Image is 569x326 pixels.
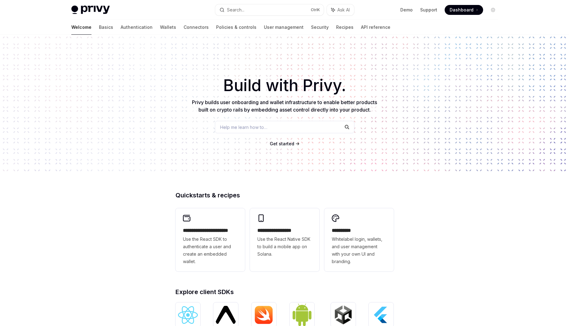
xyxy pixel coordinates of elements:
span: Ask AI [337,7,350,13]
a: Dashboard [445,5,483,15]
a: Authentication [121,20,153,35]
a: **** *****Whitelabel login, wallets, and user management with your own UI and branding. [324,208,394,271]
a: Demo [400,7,413,13]
img: Unity [333,305,353,325]
button: Ask AI [327,4,354,15]
span: Dashboard [450,7,473,13]
a: Security [311,20,329,35]
a: API reference [361,20,390,35]
a: Wallets [160,20,176,35]
span: Get started [270,141,294,146]
span: Help me learn how to… [220,124,267,130]
button: Toggle dark mode [488,5,498,15]
div: Search... [227,6,244,14]
button: Search...CtrlK [215,4,324,15]
span: Use the React Native SDK to build a mobile app on Solana. [257,236,312,258]
span: Use the React SDK to authenticate a user and create an embedded wallet. [183,236,238,265]
a: Support [420,7,437,13]
a: Connectors [184,20,209,35]
span: Quickstarts & recipes [176,192,240,198]
span: Build with Privy. [223,80,346,91]
img: React Native [216,306,236,324]
a: Policies & controls [216,20,256,35]
span: Privy builds user onboarding and wallet infrastructure to enable better products built on crypto ... [192,99,377,113]
img: React [178,306,198,324]
a: Welcome [71,20,91,35]
a: Basics [99,20,113,35]
img: light logo [71,6,110,14]
span: Explore client SDKs [176,289,234,295]
span: Whitelabel login, wallets, and user management with your own UI and branding. [332,236,386,265]
img: Flutter [371,305,391,325]
a: **** **** **** ***Use the React Native SDK to build a mobile app on Solana. [250,208,319,271]
a: Recipes [336,20,353,35]
img: iOS (Swift) [254,306,274,324]
span: Ctrl K [311,7,320,12]
a: User management [264,20,304,35]
a: Get started [270,141,294,147]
